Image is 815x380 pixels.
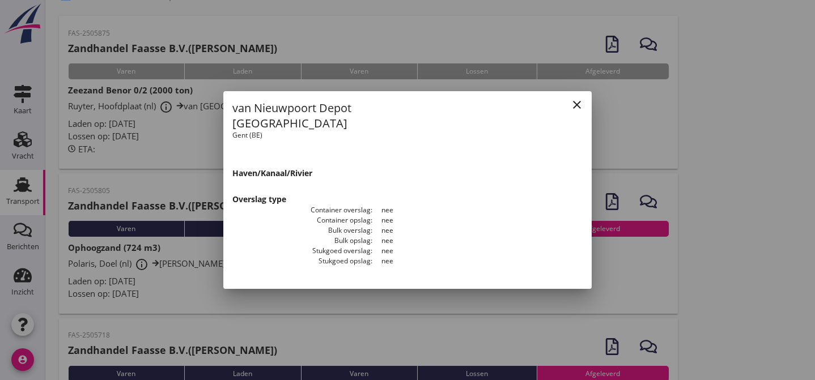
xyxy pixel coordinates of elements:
h1: van Nieuwpoort Depot [GEOGRAPHIC_DATA] [232,100,407,131]
dd: nee [372,236,583,246]
dd: nee [372,246,583,256]
dt: Stukgoed opslag [232,256,372,266]
dt: Bulk overslag [232,225,372,236]
dd: nee [372,256,583,266]
h3: Overslag type [232,193,583,205]
h3: Haven/Kanaal/Rivier [232,167,583,179]
dt: Bulk opslag [232,236,372,246]
dt: Container overslag [232,205,372,215]
dd: nee [372,205,583,215]
dt: Container opslag [232,215,372,225]
dd: nee [372,225,583,236]
dd: nee [372,215,583,225]
dt: Stukgoed overslag [232,246,372,256]
i: close [570,98,584,112]
h2: Gent (BE) [232,131,407,140]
